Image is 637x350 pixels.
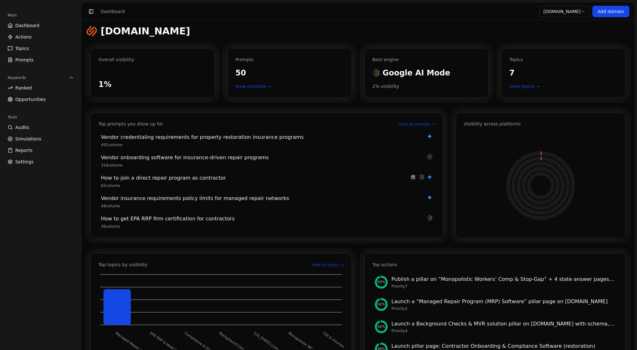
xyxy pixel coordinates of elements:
[391,298,615,305] div: Launch a “Managed Repair Program (MRP) Software” pillar page on sublynk.com
[377,280,385,285] span: 93 %
[98,214,435,230] a: How to get EPA RRP firm certification for contractors36volume
[5,83,76,93] a: Ranked
[101,195,423,202] div: Vendor insurance requirements policy limits for managed repair networks
[391,306,615,311] div: Priority 2
[375,276,388,289] div: Impact 93%
[391,284,615,289] div: Priority 7
[5,122,76,132] a: Audits
[101,133,423,141] div: Vendor credentialing requirements for property restoration insurance programs
[101,8,125,15] div: Dashboard
[101,25,190,37] h1: [DOMAIN_NAME]
[101,215,423,223] div: How to get EPA RRP firm certification for contractors
[399,122,435,127] a: View all prompts →
[464,121,521,127] div: Visibility across platforms
[98,261,147,268] div: Top topics by visibility
[98,56,207,63] div: Overall visibility
[509,83,618,89] a: View topics →
[5,157,76,167] a: Settings
[5,145,76,155] a: Reports
[98,79,207,89] div: 1%
[5,112,76,122] div: Tools
[101,154,423,161] div: Vendor onboarding software for insurance-driven repair programs
[101,142,122,147] span: 492 volume
[375,298,388,311] div: Impact 92%
[15,96,46,103] span: Opportunities
[372,83,481,89] div: 2 % visibility
[101,163,122,168] span: 318 volume
[15,45,29,52] span: Topics
[372,295,618,314] a: Impact 92%Launch a “Managed Repair Program (MRP) Software” pillar page on [DOMAIN_NAME]Priority2
[5,134,76,144] a: Simulations
[5,43,76,54] a: Topics
[87,26,97,36] img: sublynk.com favicon
[15,147,32,154] span: Reports
[98,193,435,210] a: Vendor insurance requirements policy limits for managed repair networks48volume
[312,262,344,268] a: View all topics →
[391,328,615,333] div: Priority 4
[592,6,629,17] a: Add domain
[5,55,76,65] a: Prompts
[101,224,120,229] span: 36 volume
[383,68,450,78] span: Google AI Mode
[5,73,76,83] button: Keywords
[235,68,344,78] div: 50
[5,94,76,104] a: Opportunities
[391,275,615,283] div: Publish a pillar on “Monopolistic Workers’ Comp & Stop‑Gap” + 4 state answer pages (OH, WA, ND, WY)
[98,153,435,169] a: Vendor onboarding software for insurance-driven repair programs318volume
[372,318,618,336] a: Impact 92%Launch a Background Checks & MVR solution pillar on [DOMAIN_NAME] with schema, summarie...
[235,83,344,89] a: View prompts →
[5,32,76,42] a: Actions
[5,10,76,20] div: Main
[15,136,41,142] span: Simulations
[391,320,615,328] div: Launch a Background Checks & MVR solution pillar on sublynk.com with schema, summaries, and stron...
[391,342,615,350] div: Launch pillar page: Contractor Onboarding & Compliance Software (restoration)
[235,56,344,63] div: Prompts
[15,85,32,91] span: Ranked
[509,56,618,63] div: Topics
[101,204,120,209] span: 48 volume
[5,20,76,31] a: Dashboard
[372,261,397,268] div: Top actions
[101,174,406,182] div: How to join a direct repair program as contractor
[15,159,33,165] span: Settings
[98,173,435,189] a: How to join a direct repair program as contractor81volume
[372,273,618,291] a: Impact 93%Publish a pillar on “Monopolistic Workers’ Comp & Stop‑Gap” + 4 state answer pages ([GE...
[377,324,385,330] span: 92 %
[15,22,39,29] span: Dashboard
[377,302,385,307] span: 92 %
[101,183,120,188] span: 81 volume
[509,68,618,78] div: 7
[15,57,34,63] span: Prompts
[375,320,388,333] div: Impact 92%
[98,121,163,127] div: Top prompts you show up for
[15,124,29,131] span: Audits
[15,34,32,40] span: Actions
[372,56,481,63] div: Best engine
[98,132,435,149] a: Vendor credentialing requirements for property restoration insurance programs492volume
